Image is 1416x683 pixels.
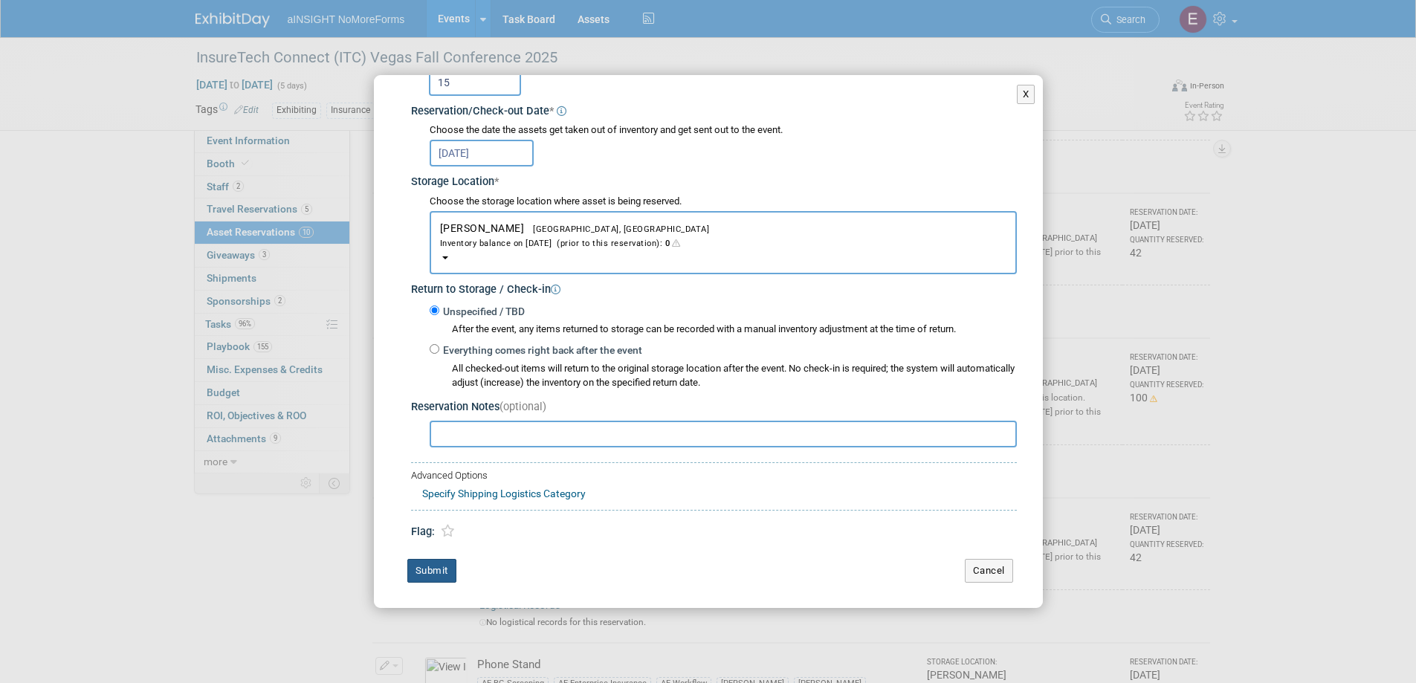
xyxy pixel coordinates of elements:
[440,222,1006,250] span: [PERSON_NAME]
[411,278,1017,298] div: Return to Storage / Check-in
[439,343,642,358] label: Everything comes right back after the event
[407,559,456,583] button: Submit
[524,224,709,234] span: [GEOGRAPHIC_DATA], [GEOGRAPHIC_DATA]
[500,401,546,413] span: (optional)
[452,362,1017,390] div: All checked-out items will return to the original storage location after the event. No check-in i...
[411,100,1017,120] div: Reservation/Check-out Date
[411,170,1017,190] div: Storage Location
[1017,85,1035,104] button: X
[411,400,1017,415] div: Reservation Notes
[430,319,1017,337] div: After the event, any items returned to storage can be recorded with a manual inventory adjustment...
[411,469,1017,483] div: Advanced Options
[440,236,1006,250] div: Inventory balance on [DATE] (prior to this reservation):
[430,140,534,166] input: Reservation Date
[430,195,1017,209] div: Choose the storage location where asset is being reserved.
[965,559,1013,583] button: Cancel
[439,305,525,320] label: Unspecified / TBD
[662,239,683,248] span: 0
[411,525,435,538] span: Flag:
[430,123,1017,137] div: Choose the date the assets get taken out of inventory and get sent out to the event.
[422,488,586,499] a: Specify Shipping Logistics Category
[430,211,1017,274] button: [PERSON_NAME][GEOGRAPHIC_DATA], [GEOGRAPHIC_DATA]Inventory balance on [DATE] (prior to this reser...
